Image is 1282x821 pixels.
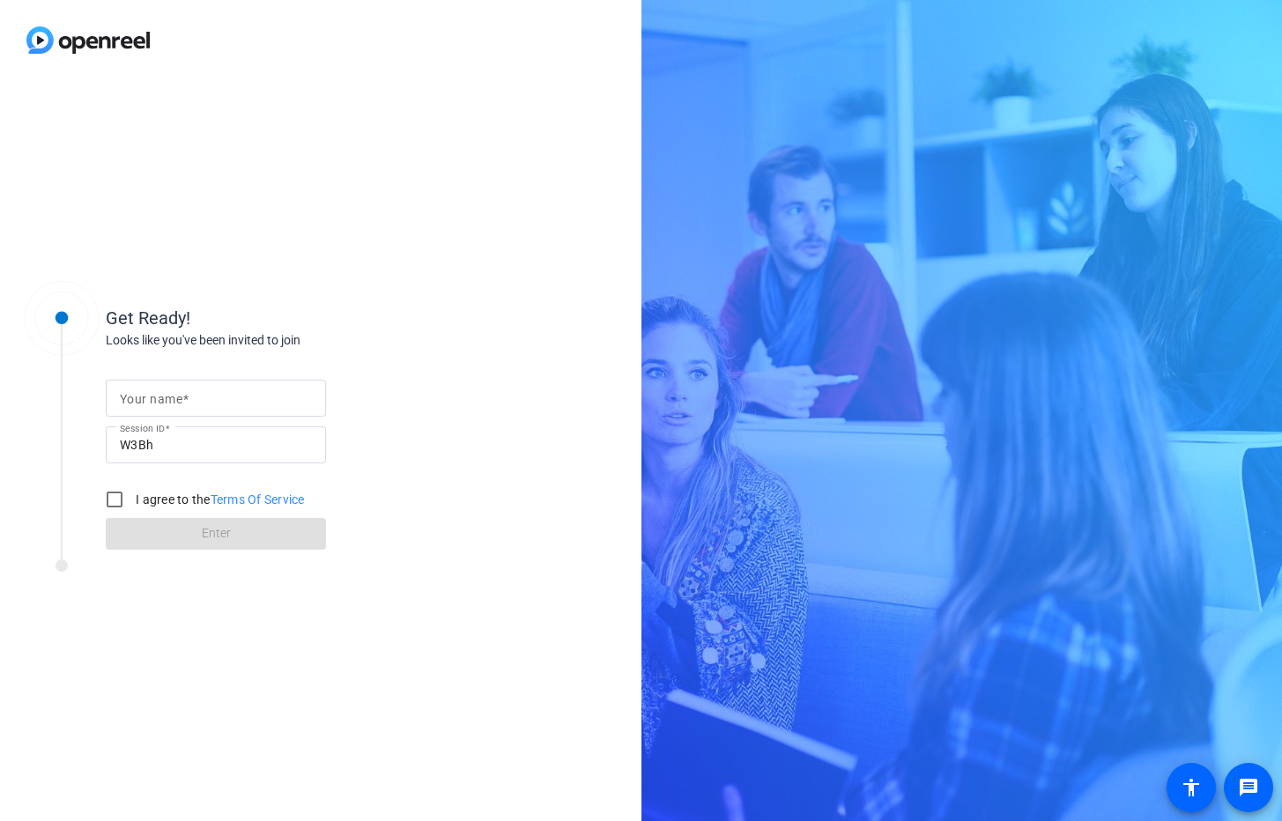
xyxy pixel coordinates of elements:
label: I agree to the [132,491,305,508]
a: Terms Of Service [211,492,305,507]
mat-label: Session ID [120,423,165,433]
mat-icon: accessibility [1181,777,1202,798]
div: Get Ready! [106,305,458,331]
mat-icon: message [1238,777,1259,798]
mat-label: Your name [120,392,182,406]
div: Looks like you've been invited to join [106,331,458,350]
